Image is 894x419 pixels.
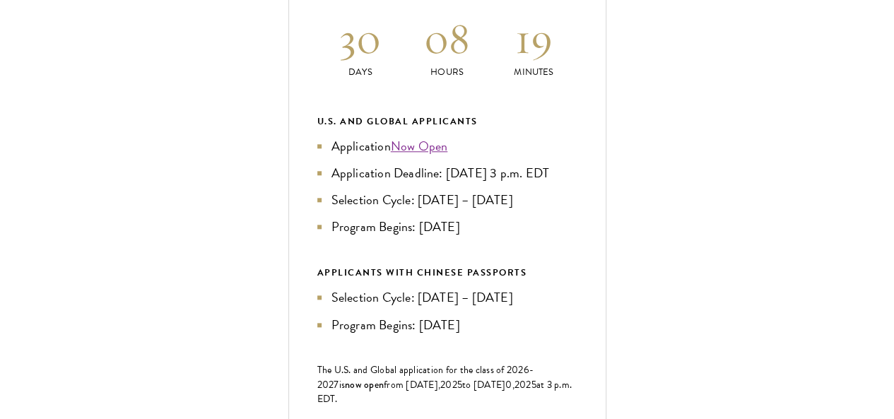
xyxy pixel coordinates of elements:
[391,136,448,155] a: Now Open
[317,190,577,210] li: Selection Cycle: [DATE] – [DATE]
[490,12,577,65] h2: 19
[317,114,577,129] div: U.S. and Global Applicants
[317,362,524,377] span: The U.S. and Global application for the class of 202
[317,315,577,335] li: Program Begins: [DATE]
[404,12,490,65] h2: 08
[317,12,404,65] h2: 30
[345,377,384,391] span: now open
[512,377,514,392] span: ,
[531,377,536,392] span: 5
[317,136,577,156] li: Application
[514,377,531,392] span: 202
[490,65,577,80] p: Minutes
[317,265,577,281] div: APPLICANTS WITH CHINESE PASSPORTS
[457,377,462,392] span: 5
[317,65,404,80] p: Days
[384,377,440,392] span: from [DATE],
[524,362,529,377] span: 6
[440,377,457,392] span: 202
[317,217,577,237] li: Program Begins: [DATE]
[317,288,577,307] li: Selection Cycle: [DATE] – [DATE]
[404,65,490,80] p: Hours
[334,377,339,392] span: 7
[505,377,512,392] span: 0
[462,377,505,392] span: to [DATE]
[317,362,534,392] span: -202
[317,377,572,406] span: at 3 p.m. EDT.
[339,377,346,392] span: is
[317,163,577,183] li: Application Deadline: [DATE] 3 p.m. EDT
